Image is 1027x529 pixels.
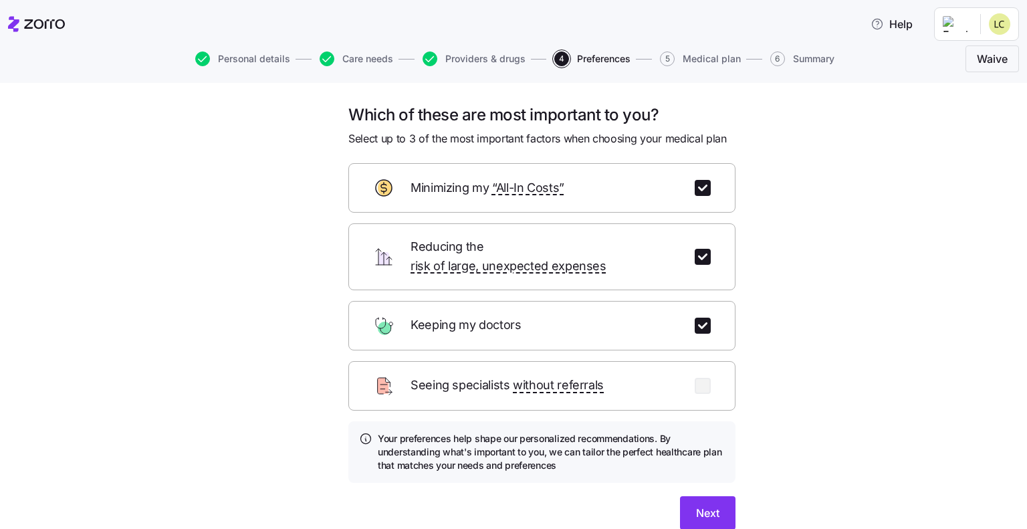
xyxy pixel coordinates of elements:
[218,54,290,64] span: Personal details
[793,54,834,64] span: Summary
[513,376,604,395] span: without referrals
[683,54,741,64] span: Medical plan
[445,54,526,64] span: Providers & drugs
[423,51,526,66] button: Providers & drugs
[348,104,735,125] h1: Which of these are most important to you?
[989,13,1010,35] img: 5a9ccd341937cf74e1c5f6eb633f275f
[348,130,727,147] span: Select up to 3 of the most important factors when choosing your medical plan
[492,179,564,198] span: “All-In Costs”
[696,505,719,521] span: Next
[411,237,679,276] span: Reducing the
[317,51,393,66] a: Care needs
[860,11,923,37] button: Help
[552,51,631,66] a: 4Preferences
[660,51,741,66] button: 5Medical plan
[411,376,604,395] span: Seeing specialists
[965,45,1019,72] button: Waive
[554,51,569,66] span: 4
[411,257,606,276] span: risk of large, unexpected expenses
[871,16,913,32] span: Help
[378,432,725,473] h4: Your preferences help shape our personalized recommendations. By understanding what's important t...
[193,51,290,66] a: Personal details
[342,54,393,64] span: Care needs
[411,179,564,198] span: Minimizing my
[770,51,785,66] span: 6
[943,16,969,32] img: Employer logo
[977,51,1008,67] span: Waive
[660,51,675,66] span: 5
[320,51,393,66] button: Care needs
[411,316,524,335] span: Keeping my doctors
[770,51,834,66] button: 6Summary
[554,51,631,66] button: 4Preferences
[195,51,290,66] button: Personal details
[577,54,631,64] span: Preferences
[420,51,526,66] a: Providers & drugs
